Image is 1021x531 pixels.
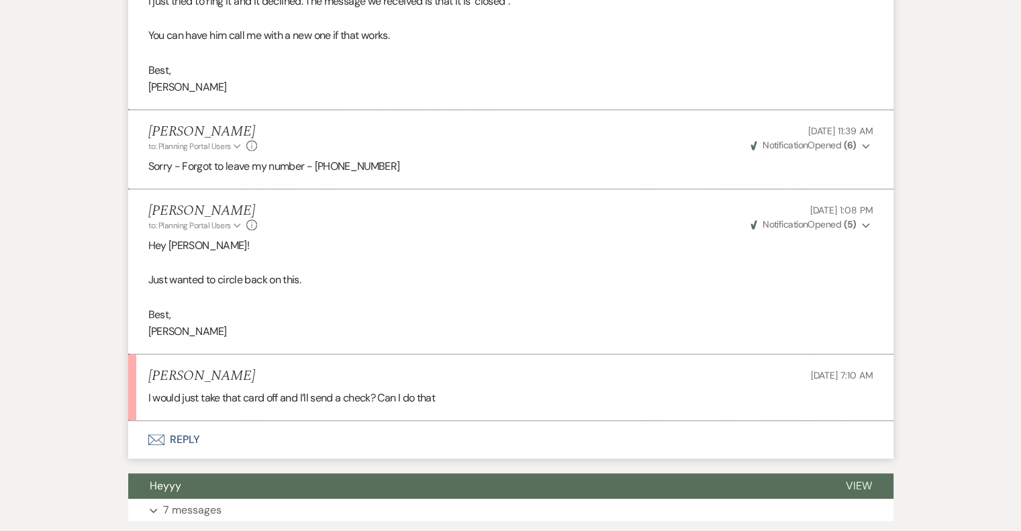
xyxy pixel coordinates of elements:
[148,220,231,231] span: to: Planning Portal Users
[748,218,873,232] button: NotificationOpened (5)
[148,141,231,152] span: to: Planning Portal Users
[763,139,808,151] span: Notification
[128,473,824,499] button: Heyyy
[810,369,873,381] span: [DATE] 7:10 AM
[810,204,873,216] span: [DATE] 1:08 PM
[148,220,244,232] button: to: Planning Portal Users
[148,27,873,44] p: You can have him call me with a new one if that works.
[148,237,873,254] p: Hey [PERSON_NAME]!
[808,125,873,137] span: [DATE] 11:39 AM
[150,479,181,493] span: Heyyy
[148,271,873,289] p: Just wanted to circle back on this.
[128,499,893,522] button: 7 messages
[763,218,808,230] span: Notification
[843,218,856,230] strong: ( 5 )
[148,62,873,79] p: Best,
[824,473,893,499] button: View
[148,323,873,340] p: [PERSON_NAME]
[148,203,258,220] h5: [PERSON_NAME]
[148,124,258,140] h5: [PERSON_NAME]
[148,389,873,407] p: I would just take that card off and I’ll send a check? Can I do that
[163,501,222,519] p: 7 messages
[750,218,857,230] span: Opened
[748,138,873,152] button: NotificationOpened (6)
[846,479,872,493] span: View
[148,140,244,152] button: to: Planning Portal Users
[148,368,255,385] h5: [PERSON_NAME]
[148,79,873,96] p: [PERSON_NAME]
[148,158,873,175] p: Sorry - Forgot to leave my number - [PHONE_NUMBER]
[750,139,857,151] span: Opened
[148,306,873,324] p: Best,
[128,421,893,458] button: Reply
[843,139,856,151] strong: ( 6 )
